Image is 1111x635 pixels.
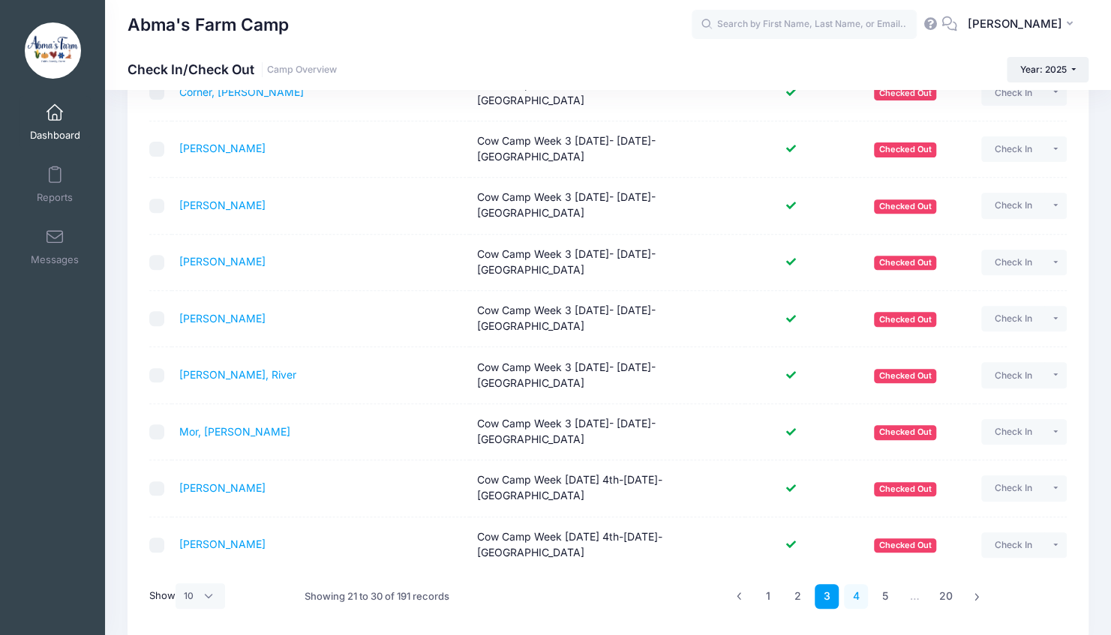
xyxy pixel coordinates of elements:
[31,253,79,266] span: Messages
[128,7,289,42] h1: Abma's Farm Camp
[844,584,869,609] a: 4
[20,220,91,273] a: Messages
[981,419,1045,445] button: Check In
[179,199,266,211] a: [PERSON_NAME]
[1020,64,1067,75] span: Year: 2025
[179,425,290,438] a: Mor, [PERSON_NAME]
[149,583,225,609] label: Show
[267,64,337,76] a: Camp Overview
[20,158,91,211] a: Reports
[179,255,266,268] a: [PERSON_NAME]
[470,404,745,460] td: Cow Camp Week 3 [DATE]- [DATE]- [GEOGRAPHIC_DATA]
[470,178,745,234] td: Cow Camp Week 3 [DATE]- [DATE]- [GEOGRAPHIC_DATA]
[470,121,745,178] td: Cow Camp Week 3 [DATE]- [DATE]- [GEOGRAPHIC_DATA]
[785,584,810,609] a: 2
[179,312,266,325] a: [PERSON_NAME]
[25,22,81,79] img: Abma's Farm Camp
[874,482,936,496] span: Checked Out
[874,312,936,326] span: Checked Out
[30,129,80,142] span: Dashboard
[981,362,1045,388] button: Check In
[470,291,745,347] td: Cow Camp Week 3 [DATE]- [DATE]- [GEOGRAPHIC_DATA]
[470,347,745,403] td: Cow Camp Week 3 [DATE]- [DATE]- [GEOGRAPHIC_DATA]
[981,193,1045,218] button: Check In
[179,85,304,98] a: Corner, [PERSON_NAME]
[981,532,1045,558] button: Check In
[179,538,266,550] a: [PERSON_NAME]
[874,538,936,553] span: Checked Out
[874,369,936,383] span: Checked Out
[981,250,1045,275] button: Check In
[874,86,936,100] span: Checked Out
[179,142,266,154] a: [PERSON_NAME]
[692,10,917,40] input: Search by First Name, Last Name, or Email...
[37,191,73,204] span: Reports
[874,142,936,157] span: Checked Out
[874,256,936,270] span: Checked Out
[756,584,781,609] a: 1
[305,580,449,614] div: Showing 21 to 30 of 191 records
[967,16,1061,32] span: [PERSON_NAME]
[20,96,91,148] a: Dashboard
[815,584,839,609] a: 3
[981,79,1045,105] button: Check In
[932,584,960,609] a: 20
[470,460,745,517] td: Cow Camp Week [DATE] 4th-[DATE]- [GEOGRAPHIC_DATA]
[981,306,1045,331] button: Check In
[1007,57,1088,82] button: Year: 2025
[128,61,337,77] h1: Check In/Check Out
[874,425,936,439] span: Checked Out
[873,584,898,609] a: 5
[470,235,745,291] td: Cow Camp Week 3 [DATE]- [DATE]- [GEOGRAPHIC_DATA]
[874,199,936,214] span: Checked Out
[470,517,745,573] td: Cow Camp Week [DATE] 4th-[DATE]- [GEOGRAPHIC_DATA]
[957,7,1088,42] button: [PERSON_NAME]
[981,136,1045,162] button: Check In
[176,583,225,609] select: Show
[179,368,296,381] a: [PERSON_NAME], River
[179,481,266,494] a: [PERSON_NAME]
[981,475,1045,501] button: Check In
[470,64,745,121] td: Cow Camp Week 3 [DATE]- [DATE]- [GEOGRAPHIC_DATA]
